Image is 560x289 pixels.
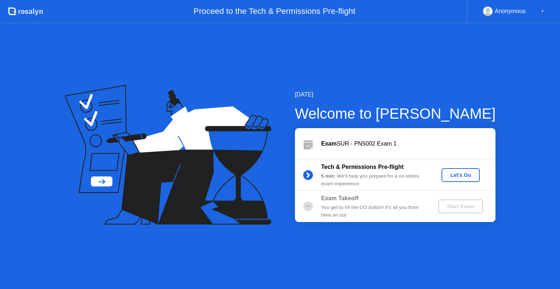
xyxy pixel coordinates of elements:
div: [DATE] [295,90,496,99]
b: Exam [321,140,337,147]
button: Let's Go [442,168,480,182]
button: Start Exam [438,199,483,213]
div: SUR - PN5002 Exam 1 [321,139,495,148]
div: : We’ll help you prepare for a no-stress exam experience [321,173,426,187]
div: Anonymous [495,7,526,16]
div: ▼ [541,7,544,16]
b: 5 min [321,173,334,179]
b: Tech & Permissions Pre-flight [321,164,404,170]
div: Start Exam [441,203,480,209]
div: Welcome to [PERSON_NAME] [295,103,496,124]
b: Exam Takeoff [321,195,359,201]
div: Let's Go [444,172,477,178]
div: You get to hit the GO button! It’s all you from here on out [321,204,426,219]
